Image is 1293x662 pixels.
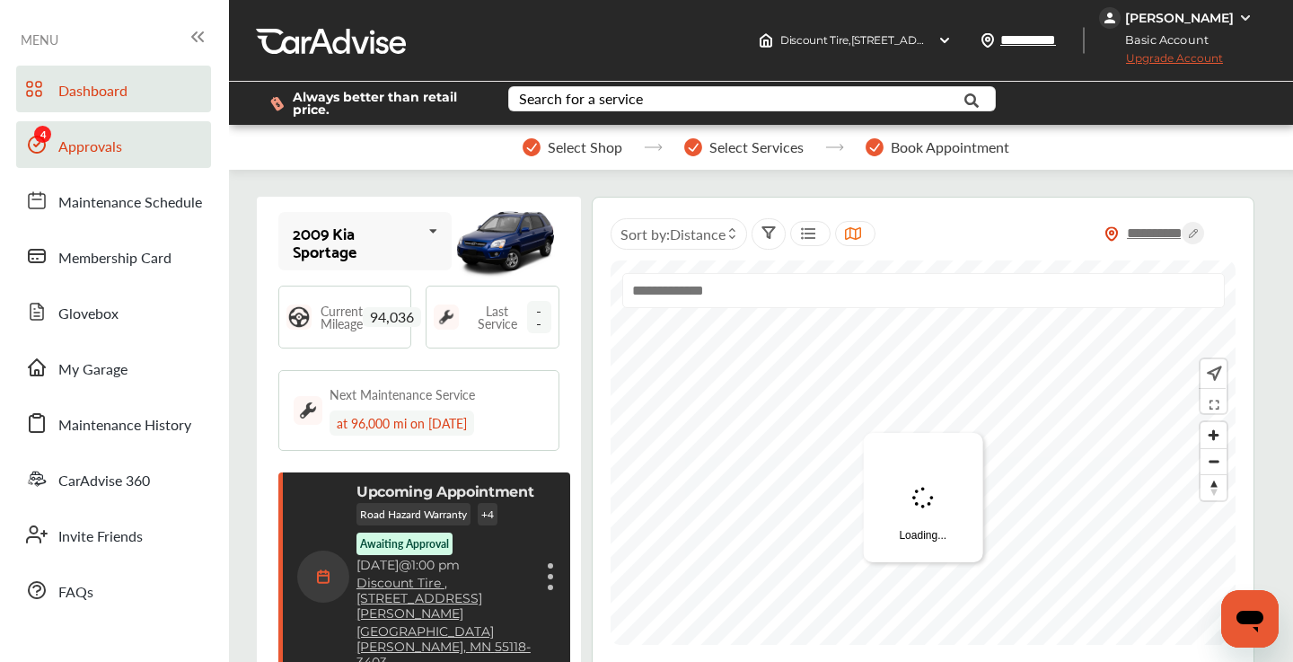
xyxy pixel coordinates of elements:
span: 94,036 [363,307,421,327]
a: Invite Friends [16,511,211,558]
img: header-home-logo.8d720a4f.svg [759,33,773,48]
span: Reset bearing to north [1201,475,1227,500]
span: Zoom out [1201,449,1227,474]
span: MENU [21,32,58,47]
span: Upgrade Account [1099,51,1223,74]
img: maintenance_logo [294,396,322,425]
p: Upcoming Appointment [356,483,534,500]
div: Next Maintenance Service [330,385,475,403]
span: FAQs [58,581,93,605]
img: recenter.ce011a49.svg [1203,364,1222,384]
img: header-down-arrow.9dd2ce7d.svg [937,33,952,48]
span: Sort by : [620,224,726,244]
img: location_vector_orange.38f05af8.svg [1104,226,1119,242]
img: dollor_label_vector.a70140d1.svg [270,96,284,111]
span: My Garage [58,358,128,382]
div: Loading... [863,433,982,562]
span: Distance [670,224,726,244]
a: Maintenance Schedule [16,177,211,224]
span: Maintenance History [58,414,191,437]
iframe: Button to launch messaging window [1221,590,1279,648]
img: header-divider.bc55588e.svg [1083,27,1085,54]
img: stepper-checkmark.b5569197.svg [523,138,541,156]
img: stepper-arrow.e24c07c6.svg [644,144,663,151]
img: maintenance_logo [434,305,459,330]
span: Maintenance Schedule [58,191,202,215]
img: mobile_5457_st0640_046.jpg [452,201,559,282]
canvas: Map [611,260,1236,645]
a: My Garage [16,344,211,391]
img: WGsFRI8htEPBVLJbROoPRyZpYNWhNONpIPPETTm6eUC0GeLEiAAAAAElFTkSuQmCC [1238,11,1253,25]
span: Invite Friends [58,525,143,549]
span: Current Mileage [321,305,363,330]
a: Dashboard [16,66,211,112]
span: Select Services [709,139,804,155]
span: [DATE] [356,557,399,573]
span: Select Shop [548,139,622,155]
span: Basic Account [1101,31,1222,49]
span: Dashboard [58,80,128,103]
a: Glovebox [16,288,211,335]
img: steering_logo [286,305,312,330]
img: jVpblrzwTbfkPYzPPzSLxeg0AAAAASUVORK5CYII= [1099,7,1121,29]
span: -- [527,301,551,333]
span: CarAdvise 360 [58,470,150,493]
span: @ [399,557,411,573]
button: Zoom in [1201,422,1227,448]
a: Maintenance History [16,400,211,446]
span: Glovebox [58,303,119,326]
img: calendar-icon.35d1de04.svg [297,551,349,603]
span: Book Appointment [891,139,1009,155]
a: CarAdvise 360 [16,455,211,502]
img: stepper-arrow.e24c07c6.svg [825,144,844,151]
span: Approvals [58,136,122,159]
img: stepper-checkmark.b5569197.svg [684,138,702,156]
span: Membership Card [58,247,172,270]
div: at 96,000 mi on [DATE] [330,410,474,436]
p: + 4 [478,503,497,525]
button: Reset bearing to north [1201,474,1227,500]
a: Approvals [16,121,211,168]
span: Always better than retail price. [293,91,479,116]
div: 2009 Kia Sportage [293,224,421,260]
p: Awaiting Approval [360,536,449,552]
img: stepper-checkmark.b5569197.svg [866,138,884,156]
button: Zoom out [1201,448,1227,474]
p: Road Hazard Warranty [356,503,471,525]
a: FAQs [16,567,211,613]
div: [PERSON_NAME] [1125,10,1234,26]
img: location_vector.a44bc228.svg [981,33,995,48]
a: Discount Tire ,[STREET_ADDRESS][PERSON_NAME] [356,576,534,622]
div: Search for a service [519,92,643,106]
a: Membership Card [16,233,211,279]
span: 1:00 pm [411,557,460,573]
span: Last Service [468,305,527,330]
